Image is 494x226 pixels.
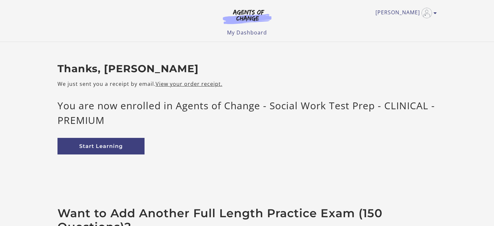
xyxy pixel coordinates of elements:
h2: Thanks, [PERSON_NAME] [57,63,437,75]
p: You are now enrolled in Agents of Change - Social Work Test Prep - CLINICAL - PREMIUM [57,98,437,127]
p: We just sent you a receipt by email. [57,80,437,88]
a: My Dashboard [227,29,267,36]
a: View your order receipt. [156,80,222,87]
a: Start Learning [57,138,145,154]
img: Agents of Change Logo [216,9,278,24]
a: Toggle menu [375,8,434,18]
